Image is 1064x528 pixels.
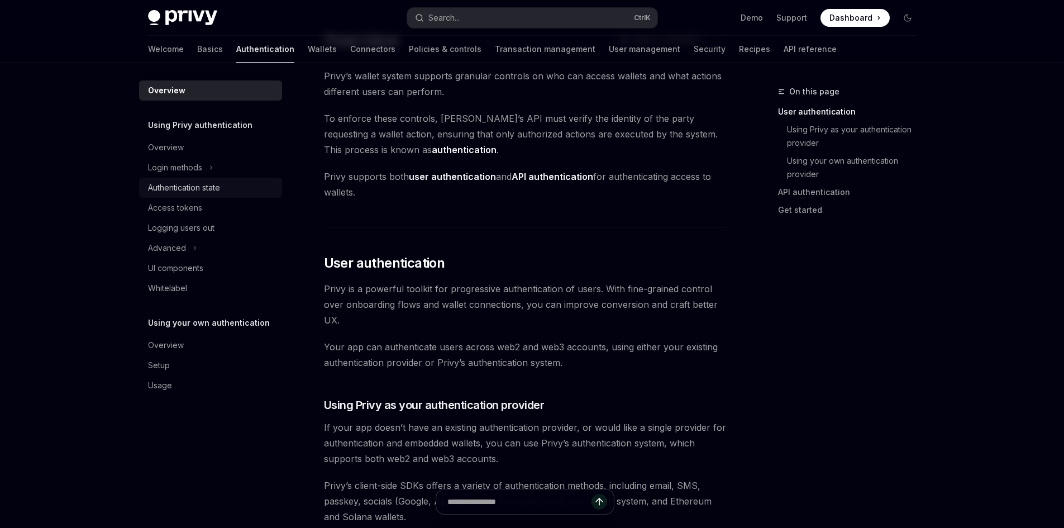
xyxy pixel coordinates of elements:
[148,161,202,174] div: Login methods
[432,144,497,155] strong: authentication
[148,221,214,235] div: Logging users out
[148,84,185,97] div: Overview
[148,10,217,26] img: dark logo
[148,181,220,194] div: Authentication state
[829,12,872,23] span: Dashboard
[139,80,282,101] a: Overview
[634,13,651,22] span: Ctrl K
[139,355,282,375] a: Setup
[324,478,727,525] span: Privy’s client-side SDKs offers a variety of authentication methods, including email, SMS, passke...
[308,36,337,63] a: Wallets
[324,169,727,200] span: Privy supports both and for authenticating access to wallets.
[409,171,496,182] strong: user authentication
[447,489,591,514] input: Ask a question...
[148,316,270,330] h5: Using your own authentication
[324,281,727,328] span: Privy is a powerful toolkit for progressive authentication of users. With fine-grained control ov...
[148,118,252,132] h5: Using Privy authentication
[148,359,170,372] div: Setup
[139,137,282,158] a: Overview
[789,85,839,98] span: On this page
[324,111,727,158] span: To enforce these controls, [PERSON_NAME]’s API must verify the identity of the party requesting a...
[739,36,770,63] a: Recipes
[139,375,282,396] a: Usage
[148,141,184,154] div: Overview
[350,36,395,63] a: Connectors
[778,152,925,183] a: Using your own authentication provider
[778,201,925,219] a: Get started
[148,379,172,392] div: Usage
[741,12,763,23] a: Demo
[139,178,282,198] a: Authentication state
[495,36,595,63] a: Transaction management
[324,254,445,272] span: User authentication
[428,11,460,25] div: Search...
[820,9,890,27] a: Dashboard
[139,278,282,298] a: Whitelabel
[324,339,727,370] span: Your app can authenticate users across web2 and web3 accounts, using either your existing authent...
[139,335,282,355] a: Overview
[324,68,727,99] span: Privy’s wallet system supports granular controls on who can access wallets and what actions diffe...
[778,183,925,201] a: API authentication
[139,238,282,258] button: Toggle Advanced section
[148,241,186,255] div: Advanced
[609,36,680,63] a: User management
[139,158,282,178] button: Toggle Login methods section
[324,397,545,413] span: Using Privy as your authentication provider
[148,282,187,295] div: Whitelabel
[512,171,593,182] strong: API authentication
[591,494,607,510] button: Send message
[784,36,837,63] a: API reference
[236,36,294,63] a: Authentication
[694,36,726,63] a: Security
[407,8,657,28] button: Open search
[899,9,917,27] button: Toggle dark mode
[778,121,925,152] a: Using Privy as your authentication provider
[139,218,282,238] a: Logging users out
[324,420,727,467] span: If your app doesn’t have an existing authentication provider, or would like a single provider for...
[148,261,203,275] div: UI components
[148,339,184,352] div: Overview
[139,258,282,278] a: UI components
[148,201,202,215] div: Access tokens
[409,36,481,63] a: Policies & controls
[139,198,282,218] a: Access tokens
[778,103,925,121] a: User authentication
[148,36,184,63] a: Welcome
[776,12,807,23] a: Support
[197,36,223,63] a: Basics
